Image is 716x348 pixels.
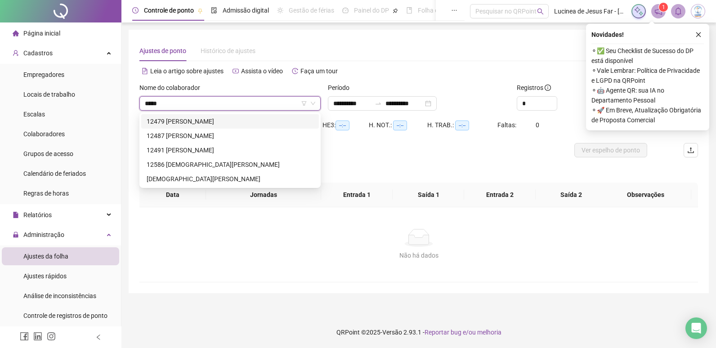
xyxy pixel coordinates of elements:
button: Ver espelho de ponto [574,143,647,157]
span: --:-- [455,120,469,130]
th: Observações [600,183,691,207]
span: ⚬ 🚀 Em Breve, Atualização Obrigatória de Proposta Comercial [591,105,704,125]
span: Ajustes da folha [23,253,68,260]
th: Data [139,183,206,207]
div: 12586 CRISTIANO FERREIRA C FRANCELINO [141,157,319,172]
span: filter [301,101,307,106]
span: 0 [536,121,539,129]
th: Jornadas [206,183,321,207]
span: Escalas [23,111,45,118]
span: --:-- [336,120,349,130]
span: dashboard [342,7,349,13]
span: Análise de inconsistências [23,292,96,299]
div: 12487 EMILLY CRISTINA DOS SANTOS LEITE [141,129,319,143]
span: 1 [662,4,665,10]
span: file-done [211,7,217,13]
span: Controle de ponto [144,7,194,14]
span: Admissão digital [223,7,269,14]
div: HE 3: [322,120,369,130]
span: sun [277,7,283,13]
span: Novidades ! [591,30,624,40]
span: clock-circle [132,7,139,13]
span: pushpin [393,8,398,13]
div: 12586 [DEMOGRAPHIC_DATA][PERSON_NAME] [147,160,313,170]
div: 12479 THALITA CRISTINE BATISTA DA SILVA [141,114,319,129]
img: 83834 [691,4,705,18]
span: Empregadores [23,71,64,78]
span: notification [654,7,662,15]
span: Painel do DP [354,7,389,14]
span: facebook [20,332,29,341]
span: Gestão de férias [289,7,334,14]
span: Histórico de ajustes [201,47,255,54]
span: instagram [47,332,56,341]
footer: QRPoint © 2025 - 2.93.1 - [121,317,716,348]
sup: 1 [659,3,668,12]
span: bell [674,7,682,15]
span: file-text [142,68,148,74]
div: 12491 [PERSON_NAME] [147,145,313,155]
span: upload [687,147,694,154]
th: Entrada 1 [321,183,393,207]
span: swap-right [375,100,382,107]
span: Assista o vídeo [241,67,283,75]
span: pushpin [197,8,203,13]
span: Observações [608,190,684,200]
span: Cadastros [23,49,53,57]
th: Entrada 2 [464,183,536,207]
div: H. NOT.: [369,120,427,130]
span: ⚬ 🤖 Agente QR: sua IA no Departamento Pessoal [591,85,704,105]
span: to [375,100,382,107]
span: book [406,7,412,13]
span: Página inicial [23,30,60,37]
span: history [292,68,298,74]
span: Calendário de feriados [23,170,86,177]
span: Administração [23,231,64,238]
span: Ajustes de ponto [139,47,186,54]
span: left [95,334,102,340]
span: search [537,8,544,15]
span: Controle de registros de ponto [23,312,107,319]
div: Open Intercom Messenger [685,317,707,339]
span: lock [13,232,19,238]
label: Nome do colaborador [139,83,206,93]
span: --:-- [393,120,407,130]
span: user-add [13,50,19,56]
img: sparkle-icon.fc2bf0ac1784a2077858766a79e2daf3.svg [634,6,644,16]
div: 12479 [PERSON_NAME] [147,116,313,126]
th: Saída 1 [393,183,464,207]
span: home [13,30,19,36]
span: down [310,101,316,106]
div: CRISTIANE DA SILVA SANTOS [141,172,319,186]
div: H. TRAB.: [427,120,497,130]
span: close [695,31,702,38]
div: 12491 EMILLY CRISTINA SOUZA VIEIRA [141,143,319,157]
span: Faça um tour [300,67,338,75]
span: linkedin [33,332,42,341]
span: ⚬ Vale Lembrar: Política de Privacidade e LGPD na QRPoint [591,66,704,85]
span: file [13,212,19,218]
span: Regras de horas [23,190,69,197]
th: Saída 2 [536,183,607,207]
span: info-circle [545,85,551,91]
div: 12487 [PERSON_NAME] [147,131,313,141]
span: Registros [517,83,551,93]
span: Relatórios [23,211,52,219]
span: Locais de trabalho [23,91,75,98]
span: youtube [233,68,239,74]
span: Ajustes rápidos [23,272,67,280]
span: Leia o artigo sobre ajustes [150,67,224,75]
span: Folha de pagamento [418,7,475,14]
span: Lucinea de Jesus Far - [GEOGRAPHIC_DATA] [554,6,626,16]
span: Faltas: [497,121,518,129]
span: Versão [382,329,402,336]
label: Período [328,83,355,93]
div: [DEMOGRAPHIC_DATA][PERSON_NAME] [147,174,313,184]
div: Não há dados [150,250,687,260]
span: ⚬ ✅ Seu Checklist de Sucesso do DP está disponível [591,46,704,66]
span: Grupos de acesso [23,150,73,157]
span: Reportar bug e/ou melhoria [425,329,501,336]
span: ellipsis [451,7,457,13]
span: Colaboradores [23,130,65,138]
